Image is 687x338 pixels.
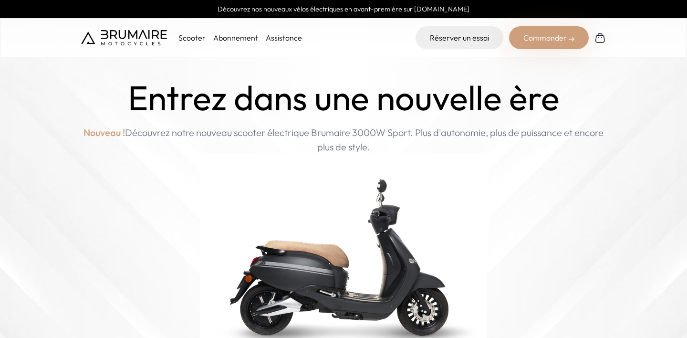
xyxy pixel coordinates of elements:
[81,30,167,45] img: Brumaire Motocycles
[83,126,125,140] span: Nouveau !
[594,32,606,43] img: Panier
[128,78,560,118] h1: Entrez dans une nouvelle ère
[509,26,589,49] div: Commander
[178,32,206,43] p: Scooter
[213,33,258,42] a: Abonnement
[266,33,302,42] a: Assistance
[569,36,574,42] img: right-arrow-2.png
[416,26,503,49] a: Réserver un essai
[81,126,606,154] p: Découvrez notre nouveau scooter électrique Brumaire 3000W Sport. Plus d'autonomie, plus de puissa...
